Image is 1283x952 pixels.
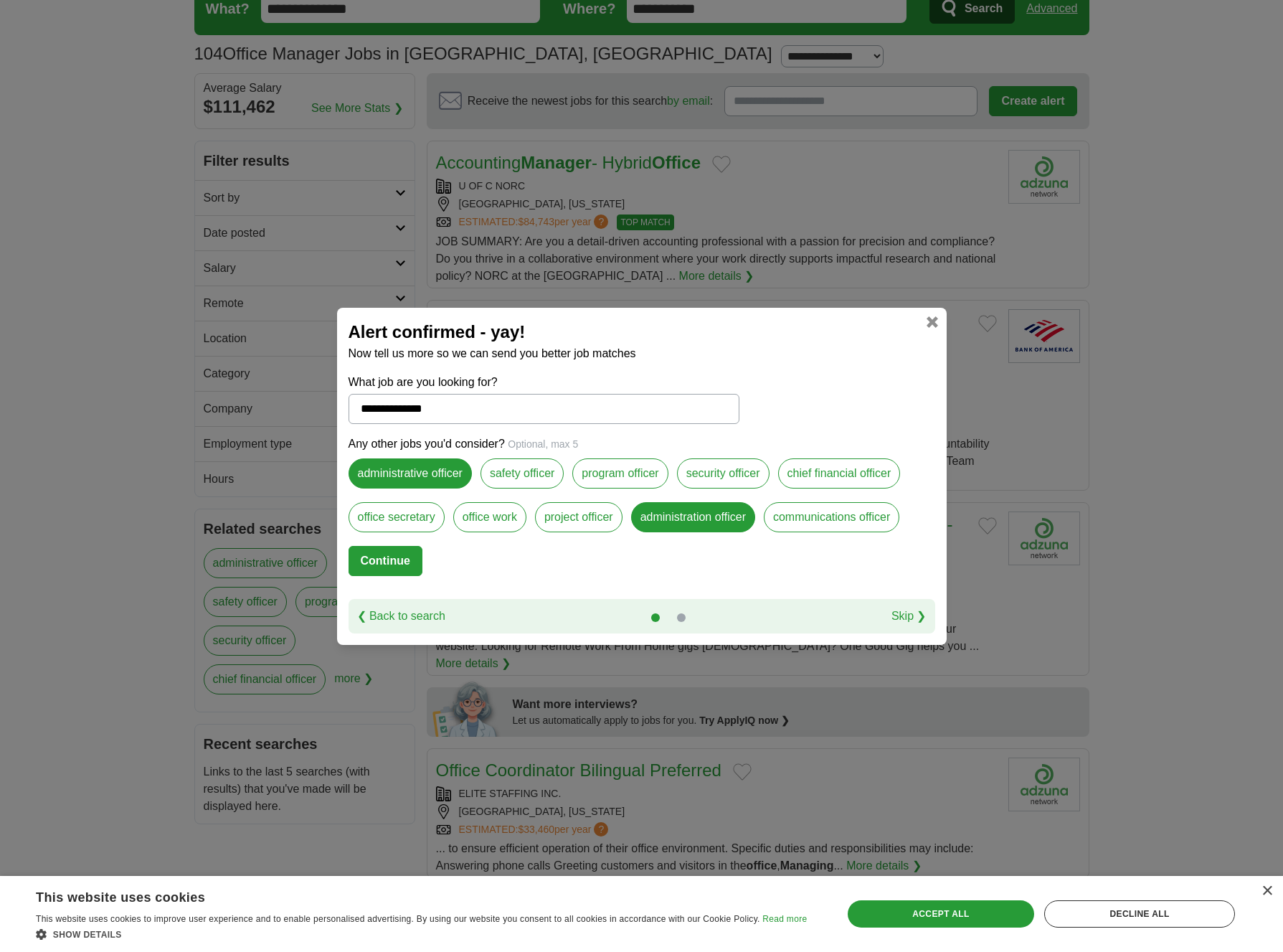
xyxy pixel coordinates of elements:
div: This website uses cookies [36,885,771,906]
span: This website uses cookies to improve user experience and to enable personalised advertising. By u... [36,914,760,924]
button: Continue [349,546,422,576]
a: Skip ❯ [891,608,927,625]
label: office secretary [349,502,445,532]
label: project officer [535,502,622,532]
a: ❮ Back to search [357,608,445,625]
label: security officer [677,458,770,489]
a: Read more, opens a new window [762,914,807,924]
div: Accept all [848,900,1034,928]
h2: Alert confirmed - yay! [349,319,935,345]
span: Optional, max 5 [508,438,578,450]
label: administrative officer [349,458,472,489]
div: Show details [36,927,807,941]
span: Show details [53,930,122,940]
div: Close [1261,886,1272,897]
label: What job are you looking for? [349,374,739,391]
div: Decline all [1044,900,1235,928]
label: communications officer [764,502,899,532]
p: Any other jobs you'd consider? [349,435,935,453]
label: office work [453,502,526,532]
p: Now tell us more so we can send you better job matches [349,345,935,362]
label: program officer [572,458,668,489]
label: chief financial officer [778,458,901,489]
label: administration officer [631,502,755,532]
label: safety officer [480,458,564,489]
